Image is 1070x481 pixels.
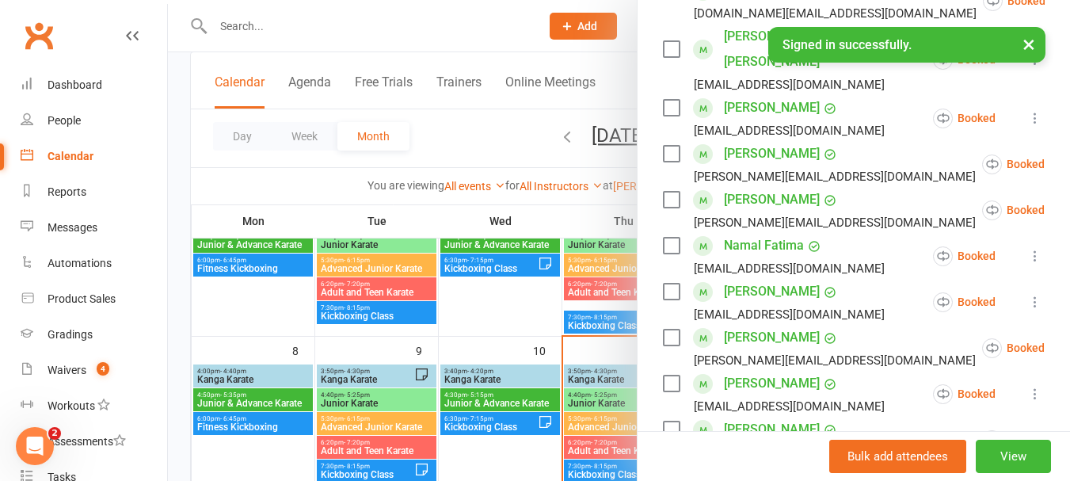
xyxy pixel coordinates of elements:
a: Messages [21,210,167,246]
div: Booked [933,384,996,404]
span: 4 [97,362,109,376]
div: Booked [982,155,1045,174]
span: Signed in successfully. [783,37,912,52]
a: Waivers 4 [21,353,167,388]
div: [DOMAIN_NAME][EMAIL_ADDRESS][DOMAIN_NAME] [694,3,977,24]
div: Waivers [48,364,86,376]
div: Booked [933,292,996,312]
div: Booked [982,200,1045,220]
div: Booked [933,246,996,266]
a: [PERSON_NAME] [724,95,820,120]
div: Automations [48,257,112,269]
div: Reports [48,185,86,198]
div: [EMAIL_ADDRESS][DOMAIN_NAME] [694,74,885,95]
a: Dashboard [21,67,167,103]
div: Product Sales [48,292,116,305]
a: Gradings [21,317,167,353]
a: [PERSON_NAME] [724,325,820,350]
div: Booked [933,109,996,128]
a: Reports [21,174,167,210]
div: Calendar [48,150,93,162]
div: Gradings [48,328,93,341]
div: [PERSON_NAME][EMAIL_ADDRESS][DOMAIN_NAME] [694,350,976,371]
button: × [1015,27,1043,61]
a: Product Sales [21,281,167,317]
div: [EMAIL_ADDRESS][DOMAIN_NAME] [694,258,885,279]
a: [PERSON_NAME] [724,417,820,442]
div: People [48,114,81,127]
a: [PERSON_NAME] [724,187,820,212]
a: Workouts [21,388,167,424]
button: View [976,440,1051,473]
div: Messages [48,221,97,234]
a: Automations [21,246,167,281]
a: [PERSON_NAME] [724,279,820,304]
div: Booked [982,430,1045,450]
a: Assessments [21,424,167,460]
div: [EMAIL_ADDRESS][DOMAIN_NAME] [694,396,885,417]
a: [PERSON_NAME] [724,371,820,396]
div: Assessments [48,435,126,448]
a: People [21,103,167,139]
a: [PERSON_NAME] [PERSON_NAME] [724,24,889,74]
button: Bulk add attendees [829,440,966,473]
a: [PERSON_NAME] [724,141,820,166]
a: Namal Fatima [724,233,804,258]
div: Workouts [48,399,95,412]
div: [PERSON_NAME][EMAIL_ADDRESS][DOMAIN_NAME] [694,166,976,187]
a: Calendar [21,139,167,174]
div: Booked [982,338,1045,358]
div: [EMAIL_ADDRESS][DOMAIN_NAME] [694,120,885,141]
iframe: Intercom live chat [16,427,54,465]
span: 2 [48,427,61,440]
div: [EMAIL_ADDRESS][DOMAIN_NAME] [694,304,885,325]
a: Clubworx [19,16,59,55]
div: Dashboard [48,78,102,91]
div: [PERSON_NAME][EMAIL_ADDRESS][DOMAIN_NAME] [694,212,976,233]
